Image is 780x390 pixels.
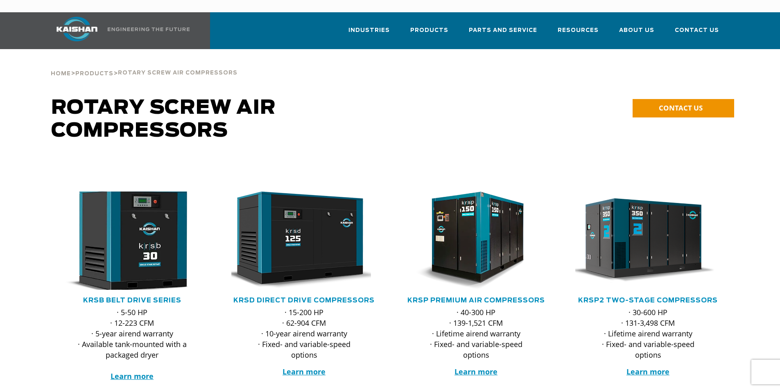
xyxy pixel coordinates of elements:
div: krsp350 [575,192,721,290]
a: Learn more [111,371,154,381]
a: Learn more [626,367,669,376]
a: KRSD Direct Drive Compressors [233,297,375,304]
a: Industries [348,20,390,47]
a: About Us [619,20,654,47]
p: · 15-200 HP · 62-904 CFM · 10-year airend warranty · Fixed- and variable-speed options [248,307,361,360]
span: Contact Us [675,26,719,35]
a: CONTACT US [633,99,734,117]
img: kaishan logo [46,17,108,41]
img: krsp150 [397,192,543,290]
img: krsb30 [46,187,206,295]
span: Rotary Screw Air Compressors [51,98,276,141]
div: krsd125 [231,192,377,290]
span: Parts and Service [469,26,537,35]
p: · 40-300 HP · 139-1,521 CFM · Lifetime airend warranty · Fixed- and variable-speed options [420,307,533,360]
span: Rotary Screw Air Compressors [118,70,237,76]
a: KRSB Belt Drive Series [83,297,181,304]
img: krsp350 [569,192,715,290]
span: Resources [558,26,599,35]
span: Products [75,71,113,77]
div: krsb30 [59,192,205,290]
a: Home [51,70,71,77]
span: Home [51,71,71,77]
a: Products [75,70,113,77]
a: Learn more [454,367,497,376]
div: krsp150 [403,192,549,290]
span: CONTACT US [659,103,703,113]
a: Kaishan USA [46,12,191,49]
span: About Us [619,26,654,35]
img: krsd125 [225,192,371,290]
div: > > [51,49,237,80]
p: · 30-600 HP · 131-3,498 CFM · Lifetime airend warranty · Fixed- and variable-speed options [592,307,705,360]
a: Contact Us [675,20,719,47]
span: Products [410,26,448,35]
p: · 5-50 HP · 12-223 CFM · 5-year airend warranty · Available tank-mounted with a packaged dryer [76,307,189,381]
span: Industries [348,26,390,35]
a: Resources [558,20,599,47]
a: Learn more [283,367,326,376]
a: Products [410,20,448,47]
a: Parts and Service [469,20,537,47]
img: Engineering the future [108,27,190,31]
a: KRSP Premium Air Compressors [407,297,545,304]
a: KRSP2 Two-Stage Compressors [578,297,718,304]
